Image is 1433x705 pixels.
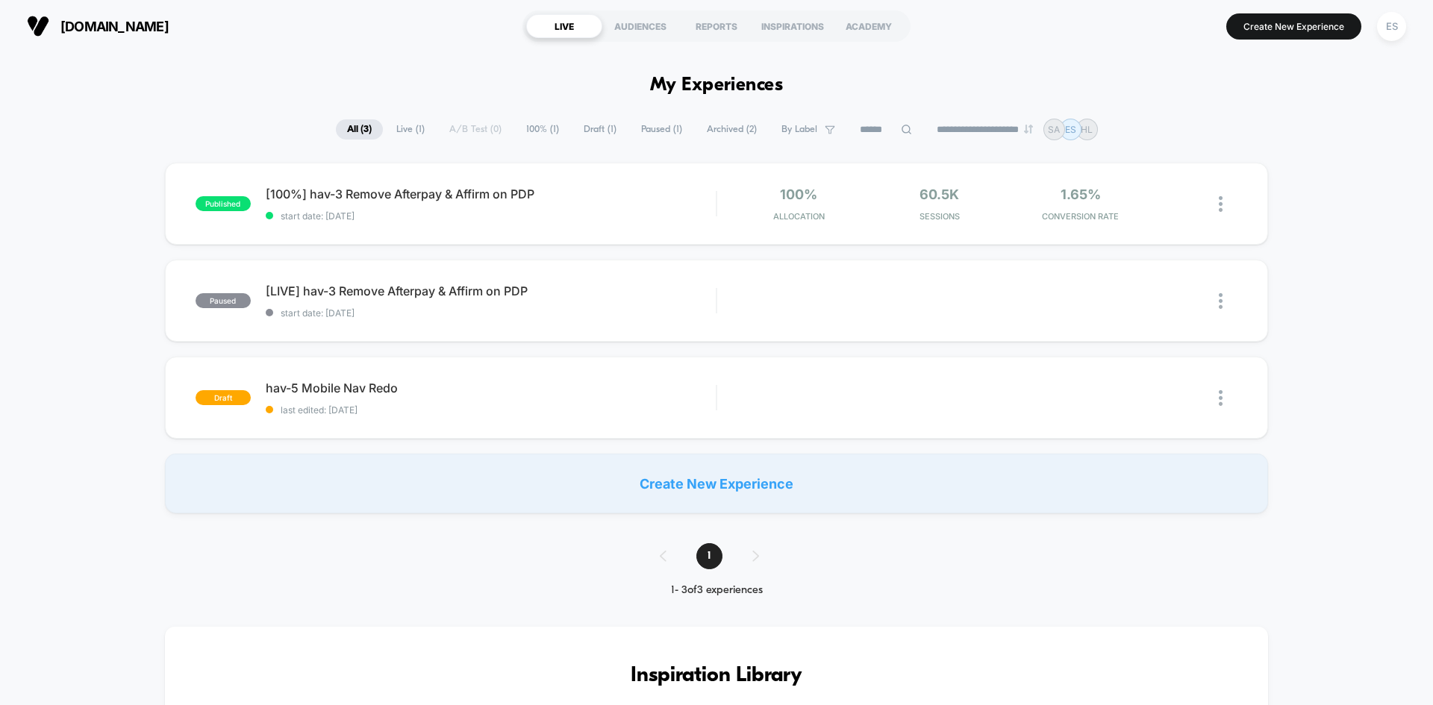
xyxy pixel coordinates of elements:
[266,187,716,201] span: [100%] hav-3 Remove Afterpay & Affirm on PDP
[165,454,1268,513] div: Create New Experience
[1014,211,1147,222] span: CONVERSION RATE
[210,664,1223,688] h3: Inspiration Library
[678,14,755,38] div: REPORTS
[773,211,825,222] span: Allocation
[526,14,602,38] div: LIVE
[266,404,716,416] span: last edited: [DATE]
[1219,390,1223,406] img: close
[780,187,817,202] span: 100%
[266,380,716,395] span: hav-5 Mobile Nav Redo
[60,19,169,34] span: [DOMAIN_NAME]
[1219,293,1223,309] img: close
[572,119,628,140] span: Draft ( 1 )
[650,75,784,96] h1: My Experiences
[696,543,722,569] span: 1
[22,14,173,38] button: [DOMAIN_NAME]
[645,584,789,597] div: 1 - 3 of 3 experiences
[1219,196,1223,212] img: close
[1061,187,1101,202] span: 1.65%
[266,283,716,298] span: [LIVE] hav-3 Remove Afterpay & Affirm on PDP
[515,119,570,140] span: 100% ( 1 )
[873,211,1007,222] span: Sessions
[1048,124,1060,135] p: SA
[196,293,251,308] span: paused
[1081,124,1093,135] p: HL
[196,196,251,211] span: published
[1226,13,1361,40] button: Create New Experience
[1373,11,1411,42] button: ES
[1065,124,1076,135] p: ES
[602,14,678,38] div: AUDIENCES
[781,124,817,135] span: By Label
[1377,12,1406,41] div: ES
[1024,125,1033,134] img: end
[196,390,251,405] span: draft
[266,307,716,319] span: start date: [DATE]
[755,14,831,38] div: INSPIRATIONS
[920,187,959,202] span: 60.5k
[831,14,907,38] div: ACADEMY
[385,119,436,140] span: Live ( 1 )
[696,119,768,140] span: Archived ( 2 )
[630,119,693,140] span: Paused ( 1 )
[336,119,383,140] span: All ( 3 )
[266,210,716,222] span: start date: [DATE]
[27,15,49,37] img: Visually logo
